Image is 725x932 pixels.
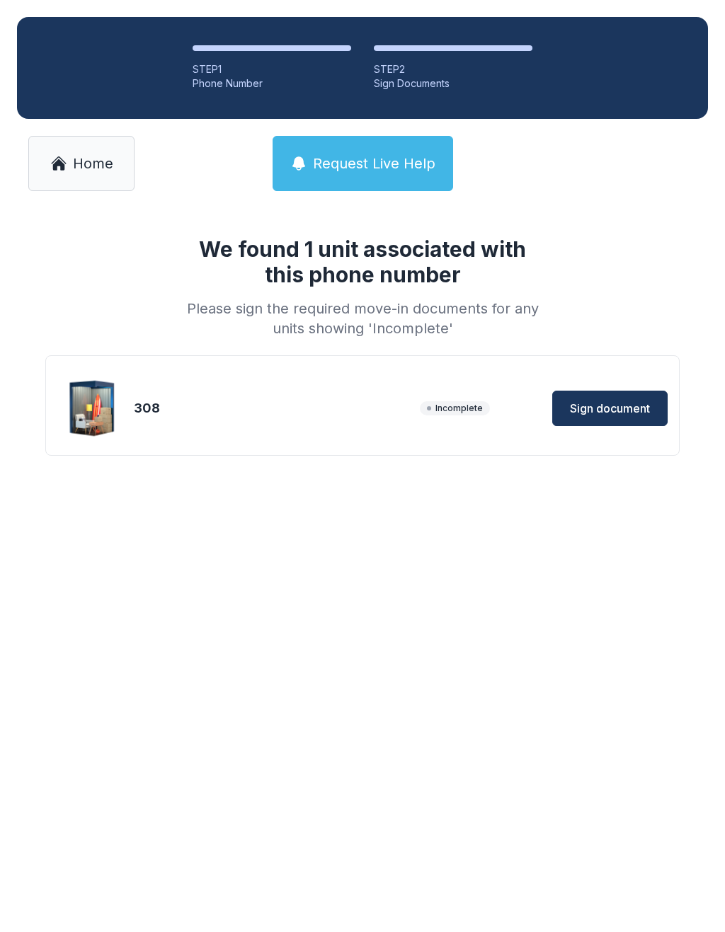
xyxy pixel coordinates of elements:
[420,401,490,415] span: Incomplete
[570,400,650,417] span: Sign document
[181,299,544,338] div: Please sign the required move-in documents for any units showing 'Incomplete'
[374,62,532,76] div: STEP 2
[193,62,351,76] div: STEP 1
[193,76,351,91] div: Phone Number
[313,154,435,173] span: Request Live Help
[374,76,532,91] div: Sign Documents
[134,398,414,418] div: 308
[181,236,544,287] h1: We found 1 unit associated with this phone number
[73,154,113,173] span: Home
